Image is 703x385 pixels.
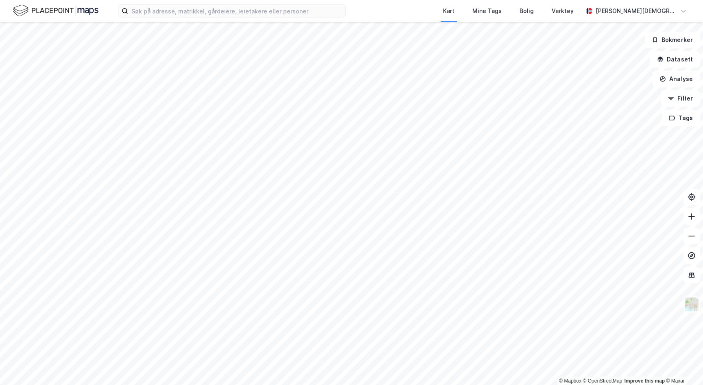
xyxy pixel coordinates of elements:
div: Mine Tags [472,6,502,16]
a: Mapbox [559,378,581,384]
div: Kontrollprogram for chat [662,346,703,385]
button: Filter [661,90,700,107]
button: Bokmerker [645,32,700,48]
img: Z [684,297,699,312]
a: OpenStreetMap [583,378,622,384]
input: Søk på adresse, matrikkel, gårdeiere, leietakere eller personer [128,5,345,17]
div: Bolig [520,6,534,16]
a: Improve this map [624,378,665,384]
button: Analyse [653,71,700,87]
div: Kart [443,6,454,16]
button: Datasett [650,51,700,68]
button: Tags [662,110,700,126]
iframe: Chat Widget [662,346,703,385]
div: Verktøy [552,6,574,16]
img: logo.f888ab2527a4732fd821a326f86c7f29.svg [13,4,98,18]
div: [PERSON_NAME][DEMOGRAPHIC_DATA] [596,6,677,16]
